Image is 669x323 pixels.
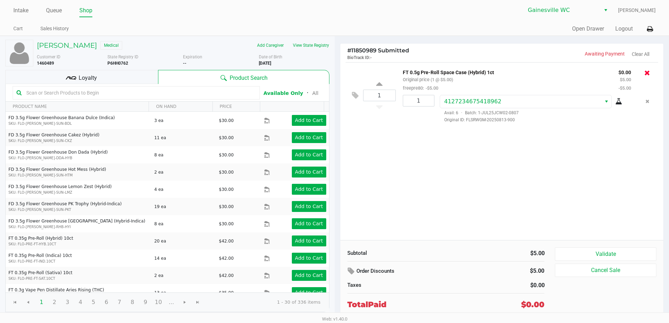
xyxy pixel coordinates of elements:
th: ON HAND [149,102,212,112]
span: Go to the previous page [21,296,35,309]
span: Page 1 [35,296,48,309]
span: $30.00 [219,187,234,192]
small: freepre80: [403,85,438,91]
span: BioTrack ID: [347,55,370,60]
span: Page 6 [100,296,113,309]
app-button-loader: Add to Cart [295,152,323,157]
th: PRODUCT NAME [6,102,149,112]
span: Go to the last page [191,296,204,309]
span: Page 4 [74,296,87,309]
input: Scan or Search Products to Begin [24,88,256,98]
small: Original price (1 @ $5.00) [403,77,453,82]
span: Medical [100,41,122,50]
span: Page 11 [165,296,178,309]
td: FT 0.3g Vape Pen Distillate Aries Rising (THC) [6,284,151,301]
a: Queue [46,6,62,15]
small: $5.00 [620,77,631,82]
span: Go to the next page [182,299,188,305]
span: Loyalty [79,74,97,82]
a: Intake [13,6,28,15]
p: SKU: FLO-[PERSON_NAME]-SUN-HTM [8,173,148,178]
button: Add to Cart [292,115,326,126]
span: $30.00 [219,135,234,140]
span: $30.00 [219,204,234,209]
span: Page 9 [139,296,152,309]
p: $0.00 [618,68,631,75]
span: Go to the previous page [25,299,31,305]
span: $30.00 [219,170,234,175]
td: 8 ea [151,215,216,232]
app-button-loader: Add to Cart [295,135,323,140]
span: Go to the last page [195,299,201,305]
p: FT 0.5g Pre-Roll Space Case (Hybrid) 1ct [403,68,608,75]
span: ᛫ [303,90,312,96]
button: All [312,90,318,97]
span: Web: v1.40.0 [322,316,347,322]
kendo-pager-info: 1 - 30 of 336 items [210,299,321,306]
button: Add to Cart [292,253,326,264]
td: FT 0.35g Pre-Roll (Indica) 10ct [6,250,151,267]
td: 14 ea [151,250,216,267]
span: Go to the first page [8,296,22,309]
button: Validate [555,247,656,261]
p: SKU: FLO-[PERSON_NAME]-SUN-LMZ [8,190,148,195]
span: · [458,110,465,115]
span: Page 5 [87,296,100,309]
span: $30.00 [219,118,234,123]
div: Order Discounts [347,265,475,278]
span: 4127234675418962 [444,98,501,105]
span: Go to the next page [178,296,191,309]
div: Data table [6,102,329,292]
span: Date of Birth [259,54,282,59]
button: Add to Cart [292,149,326,160]
span: $42.00 [219,256,234,261]
p: SKU: FLO-[PERSON_NAME]-SUN-CKZ [8,138,148,143]
td: FD 3.5g Flower Greenhouse Lemon Zest (Hybrid) [6,181,151,198]
td: 11 ea [151,129,216,146]
td: FD 3.5g Flower Greenhouse Don Dada (Hybrid) [6,146,151,163]
td: 2 ea [151,163,216,181]
app-button-loader: Add to Cart [295,255,323,261]
p: SKU: FLO-PRE-FT-IND.10CT [8,259,148,264]
b: 1460489 [37,61,54,66]
app-button-loader: Add to Cart [295,221,323,226]
app-button-loader: Add to Cart [295,186,323,192]
b: [DATE] [259,61,271,66]
span: Go to the first page [12,299,18,305]
p: SKU: FLO-[PERSON_NAME]-RHB-HYI [8,224,148,230]
button: Add Caregiver [252,40,288,51]
td: 20 ea [151,232,216,250]
span: Page 3 [61,296,74,309]
p: SKU: FLO-PRE-FT-SAT.10CT [8,276,148,281]
span: Original ID: FLSRWGM-20250813-900 [440,117,631,123]
div: $5.00 [486,265,544,277]
p: SKU: FLO-PRE-FT-HYB.10CT [8,241,148,247]
b: -- [183,61,186,66]
span: [PERSON_NAME] [618,7,656,14]
div: $0.00 [451,281,545,290]
b: P6HH0762 [107,61,128,66]
button: Add to Cart [292,218,326,229]
button: Add to Cart [292,132,326,143]
button: Add to Cart [292,167,326,177]
button: Logout [615,25,633,33]
button: Remove the package from the orderLine [643,95,652,108]
h5: [PERSON_NAME] [37,41,97,50]
p: SKU: FLO-[PERSON_NAME]-SUN-PKT [8,207,148,212]
span: Page 7 [113,296,126,309]
span: $30.00 [219,153,234,157]
div: $5.00 [451,249,545,258]
span: 11850989 Submitted [347,47,409,54]
td: FD 3.5g Flower Greenhouse PK Trophy (Hybrid-Indica) [6,198,151,215]
th: PRICE [212,102,260,112]
td: FT 0.35g Pre-Roll (Sativa) 10ct [6,267,151,284]
td: FD 3.5g Flower Greenhouse Banana Dulce (Indica) [6,112,151,129]
td: 4 ea [151,181,216,198]
td: FD 3.5g Flower Greenhouse Hot Mess (Hybrid) [6,163,151,181]
span: -$5.00 [424,85,438,91]
span: Gainesville WC [528,6,596,14]
button: Select [601,4,611,17]
span: $42.00 [219,273,234,278]
td: FT 0.35g Pre-Roll (Hybrid) 10ct [6,232,151,250]
td: 3 ea [151,112,216,129]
